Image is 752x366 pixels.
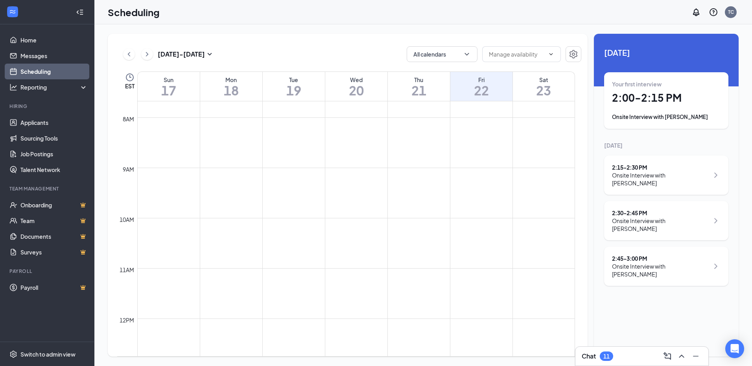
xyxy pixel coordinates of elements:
a: August 19, 2025 [263,72,325,101]
div: Open Intercom Messenger [725,339,744,358]
h1: 2:00 - 2:15 PM [612,91,721,104]
svg: ChevronRight [143,49,151,59]
a: OnboardingCrown [20,197,88,213]
svg: QuestionInfo [709,7,718,17]
a: TeamCrown [20,213,88,229]
div: Sun [138,76,200,84]
div: Team Management [9,185,86,192]
div: Thu [388,76,450,84]
input: Manage availability [489,50,545,59]
a: August 22, 2025 [450,72,512,101]
div: [DATE] [604,141,728,149]
a: Job Postings [20,146,88,162]
a: Talent Network [20,162,88,178]
svg: Collapse [76,8,84,16]
div: 12pm [118,316,136,324]
a: Home [20,32,88,48]
button: ChevronUp [675,350,688,362]
div: 2:15 - 2:30 PM [612,163,709,171]
div: 11am [118,265,136,274]
button: Minimize [689,350,702,362]
a: Messages [20,48,88,64]
svg: Settings [9,350,17,358]
a: Applicants [20,115,88,130]
svg: Clock [125,73,135,82]
svg: ChevronRight [711,170,721,180]
svg: ChevronLeft [125,49,133,59]
svg: ChevronRight [711,216,721,225]
a: August 17, 2025 [138,72,200,101]
svg: Minimize [691,351,700,361]
h1: 18 [200,84,262,97]
div: Payroll [9,268,86,274]
div: TC [728,9,734,15]
svg: ChevronRight [711,262,721,271]
div: 2:30 - 2:45 PM [612,209,709,217]
a: August 20, 2025 [325,72,387,101]
div: Onsite Interview with [PERSON_NAME] [612,262,709,278]
div: 9am [121,165,136,174]
svg: ChevronDown [548,51,554,57]
div: 8am [121,115,136,123]
h3: Chat [582,352,596,361]
div: Mon [200,76,262,84]
button: ComposeMessage [661,350,674,362]
svg: Notifications [691,7,701,17]
button: ChevronLeft [123,48,135,60]
h1: 22 [450,84,512,97]
h1: 20 [325,84,387,97]
a: August 21, 2025 [388,72,450,101]
div: 11 [603,353,610,360]
button: Settings [566,46,581,62]
h1: 17 [138,84,200,97]
div: Your first interview [612,80,721,88]
div: Fri [450,76,512,84]
h1: 21 [388,84,450,97]
div: Reporting [20,83,88,91]
a: SurveysCrown [20,244,88,260]
svg: WorkstreamLogo [9,8,17,16]
div: Wed [325,76,387,84]
a: Sourcing Tools [20,130,88,146]
a: DocumentsCrown [20,229,88,244]
div: 2:45 - 3:00 PM [612,254,709,262]
svg: Analysis [9,83,17,91]
h1: 19 [263,84,325,97]
h3: [DATE] - [DATE] [158,50,205,59]
button: All calendarsChevronDown [407,46,477,62]
div: Tue [263,76,325,84]
div: Switch to admin view [20,350,76,358]
a: August 23, 2025 [513,72,575,101]
a: PayrollCrown [20,280,88,295]
svg: ComposeMessage [663,351,672,361]
span: EST [125,82,135,90]
span: [DATE] [604,46,728,59]
h1: 23 [513,84,575,97]
a: Scheduling [20,64,88,79]
svg: ChevronUp [677,351,686,361]
svg: Settings [569,49,578,59]
button: ChevronRight [141,48,153,60]
div: 10am [118,215,136,224]
a: August 18, 2025 [200,72,262,101]
div: Onsite Interview with [PERSON_NAME] [612,217,709,232]
div: Hiring [9,103,86,110]
svg: ChevronDown [463,50,471,58]
h1: Scheduling [108,5,160,19]
svg: SmallChevronDown [205,49,214,59]
div: Sat [513,76,575,84]
div: Onsite Interview with [PERSON_NAME] [612,113,721,121]
div: Onsite Interview with [PERSON_NAME] [612,171,709,187]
